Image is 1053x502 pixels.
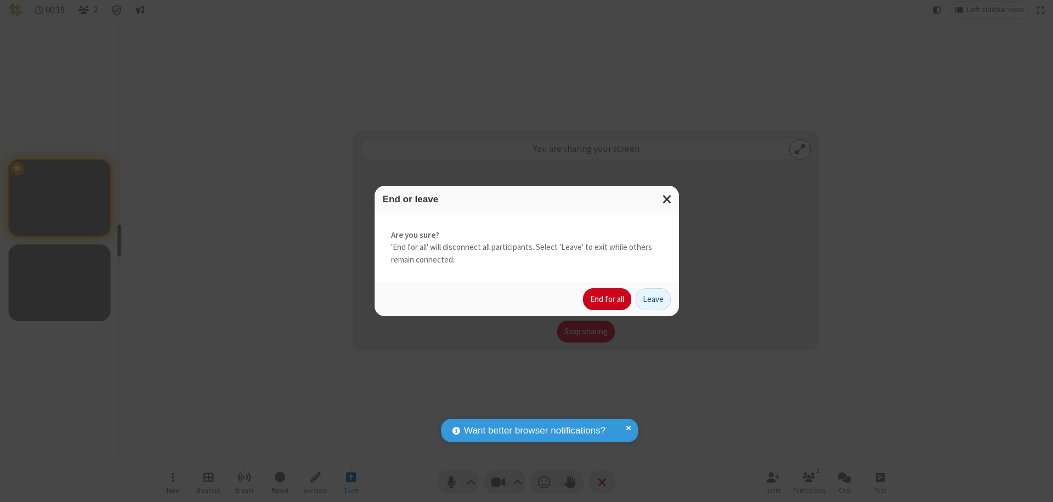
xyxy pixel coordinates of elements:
[464,424,605,438] span: Want better browser notifications?
[583,288,631,310] button: End for all
[636,288,671,310] button: Leave
[375,213,679,283] div: 'End for all' will disconnect all participants. Select 'Leave' to exit while others remain connec...
[383,194,671,204] h3: End or leave
[391,229,663,242] strong: Are you sure?
[656,186,679,213] button: Close modal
